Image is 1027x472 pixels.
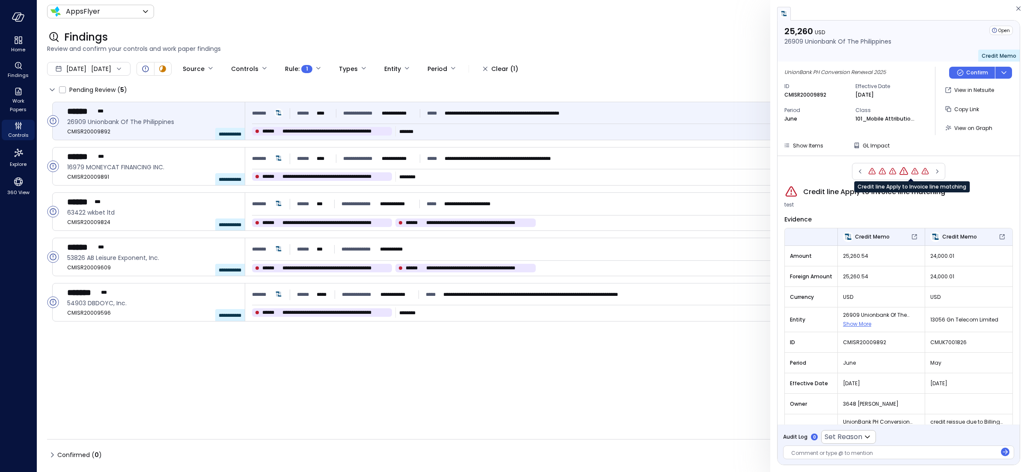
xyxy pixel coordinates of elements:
span: UnionBank PH Conversion Renewal 2025 [843,418,920,426]
span: CMUK7001826 [930,338,1007,347]
span: test [784,201,794,209]
span: 5 [120,86,124,94]
span: Memo [790,422,832,431]
span: 24,000.01 [930,272,1007,281]
span: ID [784,82,849,91]
span: Currency [790,293,832,301]
p: Confirm [966,68,988,77]
div: Button group with a nested menu [949,67,1012,79]
span: CMISR20009891 [67,173,238,181]
span: Credit Memo [982,52,1016,59]
button: View on Graph [942,121,996,135]
span: 3648 [PERSON_NAME] [843,400,920,408]
p: AppsFlyer [66,6,100,17]
span: Findings [64,30,108,44]
span: 24,000.01 [930,252,1007,260]
div: ( ) [117,85,127,94]
div: Credit line Apply to Invoice line matching [868,167,876,176]
span: Period [790,359,832,367]
span: 25,260.54 [843,252,920,260]
img: Credit Memo [843,232,853,242]
span: Evidence [784,215,812,224]
span: CMISR20009609 [67,263,238,272]
p: 26909 Unionbank Of The Philippines [784,37,891,46]
span: [DATE] [843,379,920,388]
div: Open [47,251,59,263]
div: Source [183,62,205,76]
span: [DATE] [66,64,86,74]
span: GL Impact [863,142,890,149]
div: Rule : [285,62,312,76]
span: USD [815,29,825,36]
span: Effective Date [855,82,920,91]
div: Explore [2,145,35,169]
div: 360 View [2,174,35,198]
div: Work Papers [2,86,35,115]
span: CMISR20009892 [67,127,238,136]
span: Effective Date [790,379,832,388]
div: Entity [384,62,401,76]
span: 54903 DBDOYC, Inc. [67,298,238,308]
div: Clear (1) [491,64,518,74]
img: Credit Memo [930,232,941,242]
span: Copy Link [954,106,979,113]
span: 0 [95,451,99,459]
span: Home [11,45,25,54]
span: Confirmed [57,448,102,462]
span: [DATE] [930,379,1007,388]
span: June [843,359,920,367]
p: 101_Mobile Attribution; 203_Audiences & Incrementality [855,115,915,123]
span: Findings [8,71,29,80]
span: Credit Memo [855,233,890,241]
img: netsuite [780,9,788,18]
div: Credit line Apply to Invoice line matching [911,167,919,176]
div: Types [339,62,358,76]
span: Credit Memo [942,233,977,241]
span: 1 [306,65,308,73]
span: 53826 AB Leisure Exponent, Inc. [67,253,238,263]
p: June [784,115,797,123]
div: Controls [231,62,258,76]
button: Show Items [780,140,827,150]
span: 16979 MONEYCAT FINANCING INC. [67,162,238,172]
span: Pending Review [69,83,127,97]
button: Copy Link [942,102,982,116]
div: Findings [2,60,35,80]
button: View in Netsuite [942,83,997,97]
div: Credit line Apply to Invoice line matching [878,167,887,176]
div: Credit line Apply to Invoice line matching [854,181,970,192]
span: 26909 Unionbank Of The Philippines [843,311,920,319]
button: GL Impact [850,140,893,150]
p: View in Netsuite [954,86,994,94]
span: 360 View [7,188,30,197]
img: Icon [50,6,61,17]
span: Explore [10,160,27,168]
button: dropdown-icon-button [995,67,1012,79]
p: CMISR20009892 [784,91,826,99]
span: USD [930,293,1007,301]
div: Open [989,26,1013,35]
p: [DATE] [855,91,874,99]
span: 13056 Gn Telecom Limited [930,316,1007,324]
span: Review and confirm your controls and work paper findings [47,44,1017,53]
span: Owner [790,400,832,408]
div: Credit line Apply to Invoice line matching [899,166,909,177]
p: 25,260 [784,26,891,37]
span: Period [784,106,849,115]
div: Period [427,62,447,76]
span: Show Items [793,142,823,149]
span: Show More [843,320,871,327]
span: ID [790,338,832,347]
span: May [930,359,1007,367]
button: Clear (1) [476,62,525,76]
span: Audit Log [783,433,807,441]
span: Class [855,106,920,115]
div: Home [2,34,35,55]
span: Amount [790,252,832,260]
span: 26909 Unionbank Of The Philippines [67,117,238,127]
p: Set Reason [825,432,862,442]
div: ( ) [92,450,102,460]
div: Credit line Apply to Invoice line matching [921,167,929,176]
